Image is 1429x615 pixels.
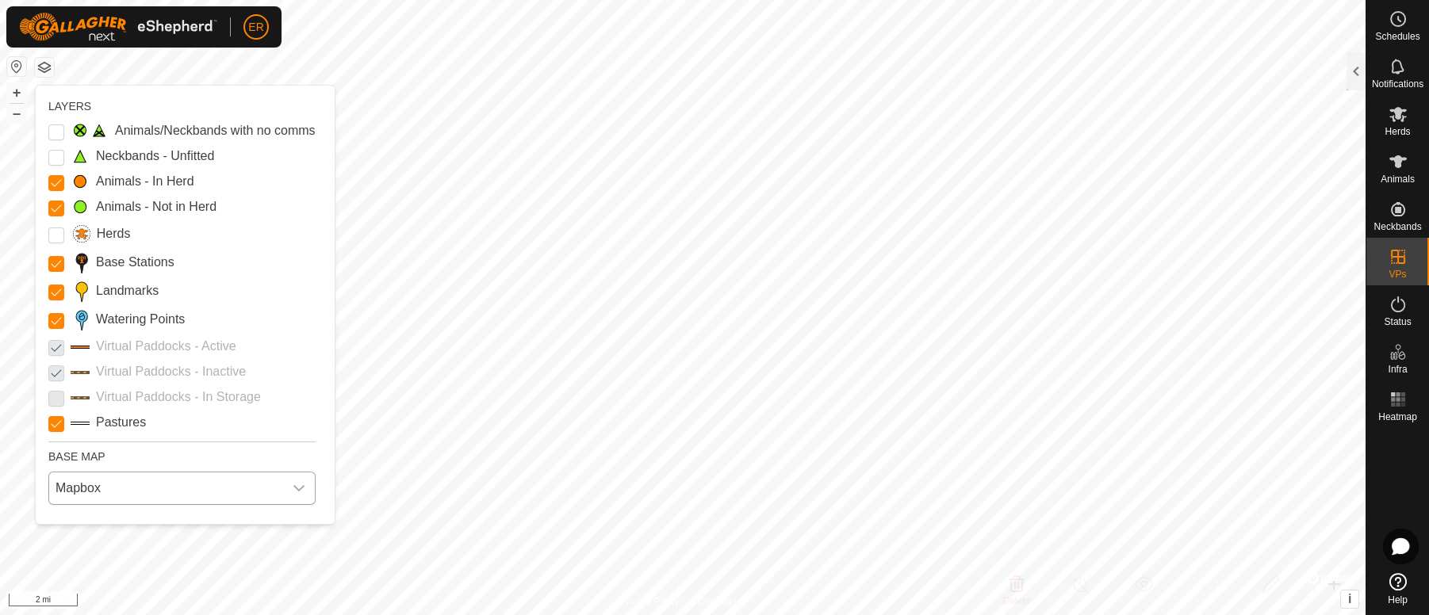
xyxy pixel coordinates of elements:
button: Map Layers [35,58,54,77]
span: Infra [1388,365,1407,374]
a: Help [1366,567,1429,611]
label: Animals/Neckbands with no comms [115,121,316,140]
label: Animals - In Herd [96,172,194,191]
div: LAYERS [48,98,316,115]
label: Virtual Paddocks - Inactive [96,362,246,381]
label: Virtual Paddocks - In Storage [96,388,261,407]
span: Help [1388,595,1408,605]
span: Neckbands [1373,222,1421,231]
label: Base Stations [96,253,174,272]
span: Notifications [1372,79,1423,89]
span: ER [248,19,263,36]
label: Landmarks [96,281,159,300]
span: Heatmap [1378,412,1417,422]
label: Herds [97,224,131,243]
label: Watering Points [96,310,185,329]
label: Pastures [96,413,146,432]
label: Neckbands - Unfitted [96,147,214,166]
label: Animals - Not in Herd [96,197,216,216]
span: i [1348,592,1351,605]
button: i [1341,590,1358,608]
span: Status [1384,317,1411,327]
label: Virtual Paddocks - Active [96,337,236,356]
span: Animals [1381,174,1415,184]
a: Privacy Policy [620,594,680,609]
a: Contact Us [699,594,745,609]
button: + [7,83,26,102]
button: – [7,104,26,123]
span: VPs [1389,269,1406,279]
span: Herds [1385,127,1410,136]
span: Schedules [1375,32,1419,41]
button: Reset Map [7,57,26,76]
span: Mapbox [49,472,283,504]
div: BASE MAP [48,441,316,465]
img: Gallagher Logo [19,13,217,41]
div: dropdown trigger [283,472,315,504]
